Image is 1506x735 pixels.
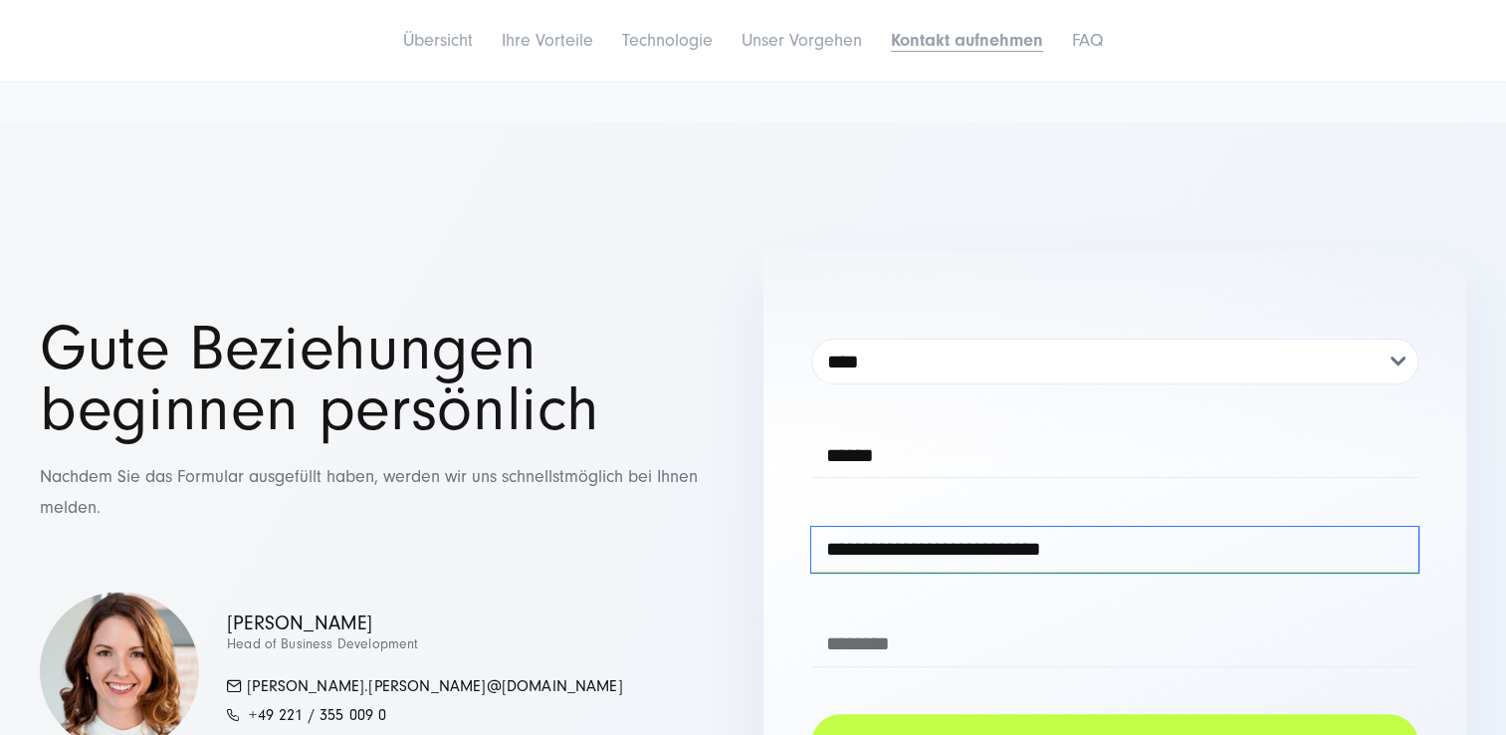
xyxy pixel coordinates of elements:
[227,613,623,634] p: [PERSON_NAME]
[891,30,1043,51] a: Kontakt aufnehmen
[502,30,593,51] a: Ihre Vorteile
[40,319,743,440] h1: Gute Beziehungen beginnen persönlich
[622,30,713,51] a: Technologie
[249,706,386,724] span: +49 221 / 355 009 0
[1072,30,1103,51] a: FAQ
[227,677,623,695] a: [PERSON_NAME].[PERSON_NAME]@[DOMAIN_NAME]
[227,706,386,724] a: +49 221 / 355 009 0
[227,634,623,655] p: Head of Business Development
[40,462,743,523] p: Nachdem Sie das Formular ausgefüllt haben, werden wir uns schnellstmöglich bei Ihnen melden.
[403,30,473,51] a: Übersicht
[742,30,862,51] a: Unser Vorgehen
